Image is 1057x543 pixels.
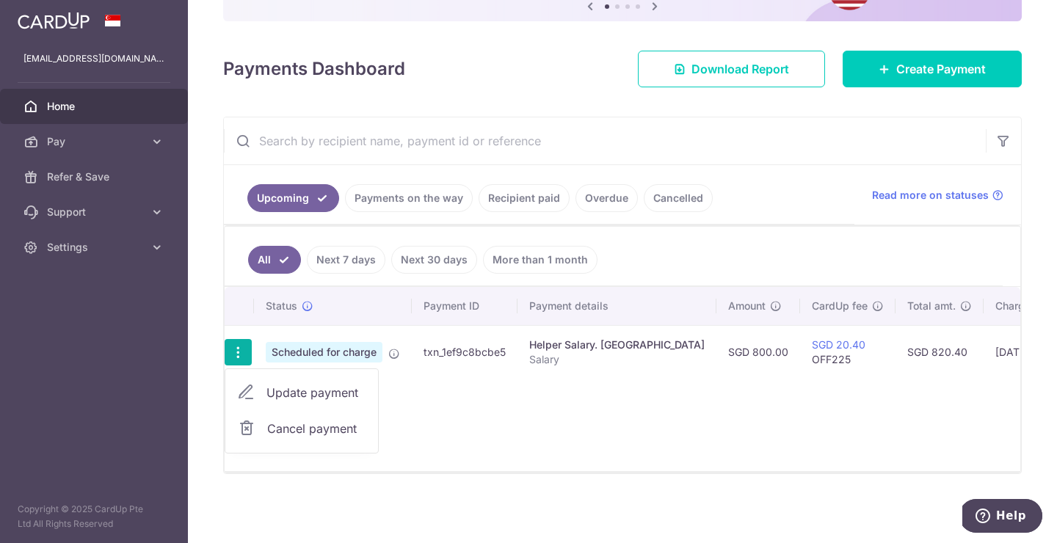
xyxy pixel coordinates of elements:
[47,205,144,219] span: Support
[575,184,638,212] a: Overdue
[896,325,984,379] td: SGD 820.40
[872,188,1003,203] a: Read more on statuses
[691,60,789,78] span: Download Report
[34,10,64,23] span: Help
[266,299,297,313] span: Status
[412,287,517,325] th: Payment ID
[412,325,517,379] td: txn_1ef9c8bcbe5
[716,325,800,379] td: SGD 800.00
[224,117,986,164] input: Search by recipient name, payment id or reference
[638,51,825,87] a: Download Report
[479,184,570,212] a: Recipient paid
[907,299,956,313] span: Total amt.
[812,299,868,313] span: CardUp fee
[248,246,301,274] a: All
[517,287,716,325] th: Payment details
[247,184,339,212] a: Upcoming
[391,246,477,274] a: Next 30 days
[995,299,1056,313] span: Charge date
[47,134,144,149] span: Pay
[812,338,865,351] a: SGD 20.40
[47,170,144,184] span: Refer & Save
[962,499,1042,536] iframe: Opens a widget where you can find more information
[843,51,1022,87] a: Create Payment
[728,299,766,313] span: Amount
[47,240,144,255] span: Settings
[23,51,164,66] p: [EMAIL_ADDRESS][DOMAIN_NAME]
[800,325,896,379] td: OFF225
[223,56,405,82] h4: Payments Dashboard
[307,246,385,274] a: Next 7 days
[896,60,986,78] span: Create Payment
[345,184,473,212] a: Payments on the way
[529,352,705,367] p: Salary
[18,12,90,29] img: CardUp
[266,342,382,362] span: Scheduled for charge
[644,184,713,212] a: Cancelled
[483,246,597,274] a: More than 1 month
[872,188,989,203] span: Read more on statuses
[47,99,144,114] span: Home
[529,338,705,352] div: Helper Salary. [GEOGRAPHIC_DATA]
